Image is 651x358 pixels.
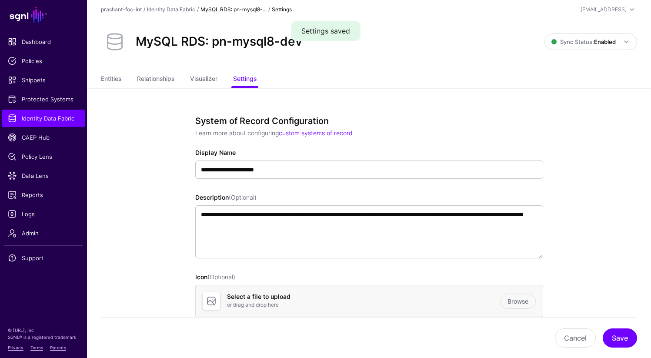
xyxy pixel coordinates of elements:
[147,6,195,13] a: Identity Data Fabric
[229,194,257,201] span: (Optional)
[227,293,500,301] h4: Select a file to upload
[190,71,217,88] a: Visualizer
[551,38,616,45] span: Sync Status:
[272,6,292,13] strong: Settings
[195,116,543,126] h3: System of Record Configuration
[2,224,85,242] a: Admin
[8,37,79,46] span: Dashboard
[8,334,79,341] p: SGNL® is a registered trademark
[500,294,536,309] a: Browse
[8,114,79,123] span: Identity Data Fabric
[8,76,79,84] span: Snippets
[195,6,200,13] div: /
[5,5,82,24] a: SGNL
[8,57,79,65] span: Policies
[142,6,147,13] div: /
[227,301,500,309] p: or drag and drop here
[8,133,79,142] span: CAEP Hub
[8,152,79,161] span: Policy Lens
[200,6,267,13] strong: MySQL RDS: pn-mysql8-...
[8,210,79,218] span: Logs
[101,6,142,13] a: prashant-foc-int
[195,272,235,281] label: Icon
[207,273,235,281] span: (Optional)
[2,129,85,146] a: CAEP Hub
[2,33,85,50] a: Dashboard
[195,148,236,157] label: Display Name
[195,193,257,202] label: Description
[233,71,257,88] a: Settings
[603,328,637,348] button: Save
[2,167,85,184] a: Data Lens
[195,128,543,137] p: Learn more about configuring
[8,95,79,104] span: Protected Systems
[136,34,302,49] h2: MySQL RDS: pn-mysql8-dev
[8,191,79,199] span: Reports
[8,229,79,238] span: Admin
[8,327,79,334] p: © [URL], Inc
[50,345,66,350] a: Patents
[101,71,121,88] a: Entities
[555,328,596,348] button: Cancel
[30,345,43,350] a: Terms
[8,171,79,180] span: Data Lens
[2,90,85,108] a: Protected Systems
[137,71,174,88] a: Relationships
[267,6,272,13] div: /
[8,254,79,262] span: Support
[2,52,85,70] a: Policies
[291,21,361,41] div: Settings saved
[8,345,23,350] a: Privacy
[2,71,85,89] a: Snippets
[279,129,353,137] a: custom systems of record
[2,110,85,127] a: Identity Data Fabric
[2,148,85,165] a: Policy Lens
[2,205,85,223] a: Logs
[581,6,627,13] div: [EMAIL_ADDRESS]
[594,38,616,45] strong: Enabled
[2,186,85,204] a: Reports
